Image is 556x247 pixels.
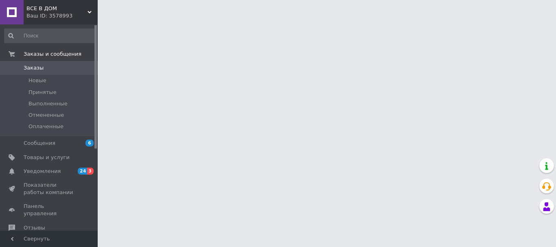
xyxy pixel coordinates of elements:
[24,140,55,147] span: Сообщения
[87,168,94,175] span: 3
[85,140,94,146] span: 6
[28,100,68,107] span: Выполненные
[24,154,70,161] span: Товары и услуги
[28,111,64,119] span: Отмененные
[28,89,57,96] span: Принятые
[24,168,61,175] span: Уведомления
[26,5,88,12] span: ВСЕ В ДОМ
[78,168,87,175] span: 24
[4,28,96,43] input: Поиск
[26,12,98,20] div: Ваш ID: 3578993
[24,50,81,58] span: Заказы и сообщения
[28,123,63,130] span: Оплаченные
[24,224,45,232] span: Отзывы
[28,77,46,84] span: Новые
[24,203,75,217] span: Панель управления
[24,64,44,72] span: Заказы
[24,181,75,196] span: Показатели работы компании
